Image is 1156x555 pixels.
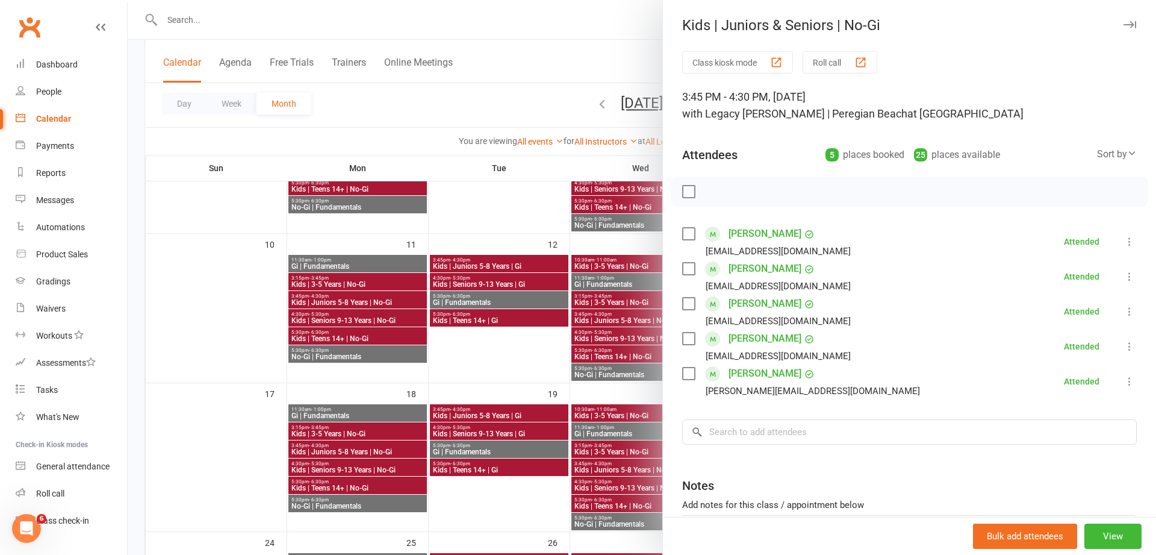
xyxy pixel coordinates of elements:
a: Clubworx [14,12,45,42]
div: [PERSON_NAME][EMAIL_ADDRESS][DOMAIN_NAME] [706,383,920,399]
a: Assessments [16,350,127,377]
div: Attended [1064,342,1099,351]
button: Class kiosk mode [682,51,793,74]
div: places booked [825,146,904,163]
div: 5 [825,148,839,161]
a: Reports [16,160,127,187]
a: Product Sales [16,241,127,268]
div: What's New [36,412,79,422]
span: with Legacy [PERSON_NAME] | Peregian Beach [682,107,907,120]
div: Automations [36,222,85,232]
a: Dashboard [16,51,127,78]
div: Gradings [36,277,70,286]
a: [PERSON_NAME] [729,364,801,383]
div: Messages [36,195,74,205]
div: Roll call [36,489,64,498]
a: What's New [16,404,127,431]
div: [EMAIL_ADDRESS][DOMAIN_NAME] [706,278,851,294]
div: Product Sales [36,249,88,259]
span: 6 [37,514,46,524]
a: Workouts [16,322,127,350]
div: Reports [36,168,66,178]
div: Payments [36,141,74,151]
a: Messages [16,187,127,214]
a: Roll call [16,480,127,507]
a: Class kiosk mode [16,507,127,535]
div: [EMAIL_ADDRESS][DOMAIN_NAME] [706,348,851,364]
div: Assessments [36,358,96,368]
input: Search to add attendees [682,419,1137,445]
div: places available [914,146,1000,163]
button: Roll call [803,51,877,74]
a: [PERSON_NAME] [729,224,801,243]
div: Calendar [36,114,71,124]
a: Payments [16,133,127,160]
div: [EMAIL_ADDRESS][DOMAIN_NAME] [706,313,851,329]
span: at [GEOGRAPHIC_DATA] [907,107,1024,120]
div: Waivers [36,304,66,313]
button: View [1084,524,1142,549]
a: Calendar [16,105,127,133]
a: People [16,78,127,105]
div: Workouts [36,331,72,340]
div: 3:45 PM - 4:30 PM, [DATE] [682,89,1137,122]
a: [PERSON_NAME] [729,294,801,313]
div: 25 [914,148,927,161]
div: Kids | Juniors & Seniors | No-Gi [663,17,1156,34]
div: People [36,87,61,96]
div: General attendance [36,462,110,471]
a: Gradings [16,268,127,295]
a: [PERSON_NAME] [729,259,801,278]
div: Attended [1064,237,1099,246]
div: Attendees [682,146,738,163]
a: General attendance kiosk mode [16,453,127,480]
div: Class check-in [36,516,89,525]
div: Attended [1064,307,1099,316]
div: Tasks [36,385,58,395]
a: Automations [16,214,127,241]
a: Waivers [16,295,127,322]
div: Notes [682,477,714,494]
div: Attended [1064,272,1099,281]
div: [EMAIL_ADDRESS][DOMAIN_NAME] [706,243,851,259]
div: Add notes for this class / appointment below [682,498,1137,512]
button: Bulk add attendees [973,524,1077,549]
div: Sort by [1097,146,1137,162]
a: [PERSON_NAME] [729,329,801,348]
iframe: Intercom live chat [12,514,41,543]
a: Tasks [16,377,127,404]
div: Dashboard [36,60,78,69]
div: Attended [1064,377,1099,386]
